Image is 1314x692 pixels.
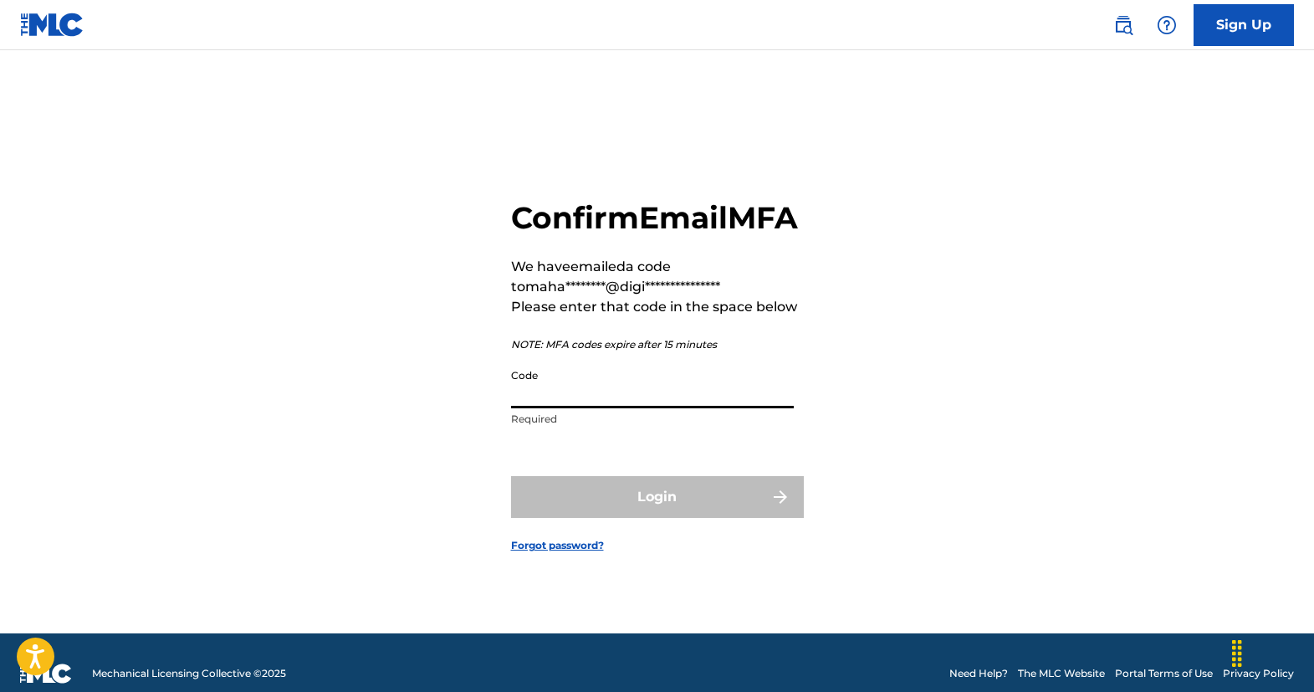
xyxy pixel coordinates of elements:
p: NOTE: MFA codes expire after 15 minutes [511,337,804,352]
p: Please enter that code in the space below [511,297,804,317]
img: MLC Logo [20,13,84,37]
p: Required [511,412,794,427]
a: Need Help? [949,666,1008,681]
a: Public Search [1107,8,1140,42]
img: logo [20,664,72,684]
a: The MLC Website [1018,666,1105,681]
img: search [1113,15,1133,35]
a: Sign Up [1194,4,1294,46]
a: Portal Terms of Use [1115,666,1213,681]
div: Help [1150,8,1184,42]
div: Drag [1224,628,1250,679]
img: help [1157,15,1177,35]
iframe: Chat Widget [1230,612,1314,692]
h2: Confirm Email MFA [511,199,804,237]
a: Forgot password? [511,538,604,553]
a: Privacy Policy [1223,666,1294,681]
span: Mechanical Licensing Collective © 2025 [92,666,286,681]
